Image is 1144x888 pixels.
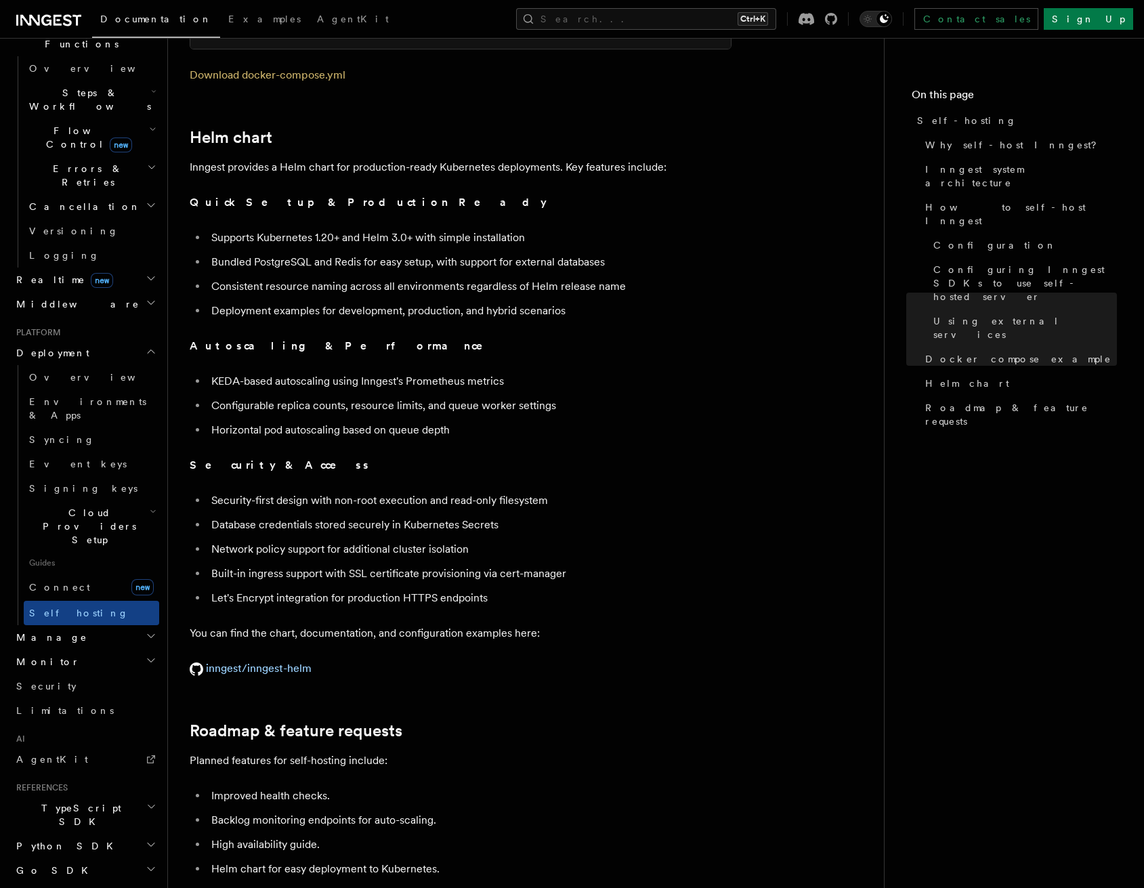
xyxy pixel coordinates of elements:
[29,63,169,74] span: Overview
[29,226,119,236] span: Versioning
[11,674,159,698] a: Security
[190,662,312,675] a: inngest/inngest-helm
[228,14,301,24] span: Examples
[24,81,159,119] button: Steps & Workflows
[24,124,149,151] span: Flow Control
[933,263,1117,303] span: Configuring Inngest SDKs to use self-hosted server
[925,377,1009,390] span: Helm chart
[925,138,1106,152] span: Why self-host Inngest?
[24,427,159,452] a: Syncing
[29,459,127,469] span: Event keys
[914,8,1038,30] a: Contact sales
[11,273,113,287] span: Realtime
[190,158,732,177] p: Inngest provides a Helm chart for production-ready Kubernetes deployments. Key features include:
[29,582,90,593] span: Connect
[16,705,114,716] span: Limitations
[11,801,146,828] span: TypeScript SDK
[24,506,150,547] span: Cloud Providers Setup
[11,698,159,723] a: Limitations
[24,56,159,81] a: Overview
[738,12,768,26] kbd: Ctrl+K
[190,459,370,471] strong: Security & Access
[190,68,345,81] a: Download docker-compose.yml
[92,4,220,38] a: Documentation
[207,228,732,247] li: Supports Kubernetes 1.20+ and Helm 3.0+ with simple installation
[11,625,159,650] button: Manage
[190,624,732,643] p: You can find the chart, documentation, and configuration examples here:
[11,297,140,311] span: Middleware
[100,14,212,24] span: Documentation
[912,108,1117,133] a: Self-hosting
[207,372,732,391] li: KEDA-based autoscaling using Inngest's Prometheus metrics
[24,200,141,213] span: Cancellation
[11,796,159,834] button: TypeScript SDK
[207,253,732,272] li: Bundled PostgreSQL and Redis for easy setup, with support for external databases
[207,786,732,805] li: Improved health checks.
[11,56,159,268] div: Inngest Functions
[11,747,159,771] a: AgentKit
[207,421,732,440] li: Horizontal pod autoscaling based on queue depth
[24,156,159,194] button: Errors & Retries
[11,631,87,644] span: Manage
[1044,8,1133,30] a: Sign Up
[24,365,159,389] a: Overview
[24,219,159,243] a: Versioning
[110,138,132,152] span: new
[928,309,1117,347] a: Using external services
[309,4,397,37] a: AgentKit
[11,858,159,883] button: Go SDK
[11,864,96,877] span: Go SDK
[29,434,95,445] span: Syncing
[24,452,159,476] a: Event keys
[207,396,732,415] li: Configurable replica counts, resource limits, and queue worker settings
[24,574,159,601] a: Connectnew
[11,268,159,292] button: Realtimenew
[11,839,121,853] span: Python SDK
[11,292,159,316] button: Middleware
[207,564,732,583] li: Built-in ingress support with SSL certificate provisioning via cert-manager
[24,194,159,219] button: Cancellation
[11,782,68,793] span: References
[29,396,146,421] span: Environments & Apps
[24,162,147,189] span: Errors & Retries
[207,491,732,510] li: Security-first design with non-root execution and read-only filesystem
[24,552,159,574] span: Guides
[925,352,1111,366] span: Docker compose example
[11,346,89,360] span: Deployment
[190,196,547,209] strong: Quick Setup & Production Ready
[29,372,169,383] span: Overview
[516,8,776,30] button: Search...Ctrl+K
[920,157,1117,195] a: Inngest system architecture
[920,133,1117,157] a: Why self-host Inngest?
[29,608,129,618] span: Self hosting
[207,515,732,534] li: Database credentials stored securely in Kubernetes Secrets
[190,721,402,740] a: Roadmap & feature requests
[131,579,154,595] span: new
[16,754,88,765] span: AgentKit
[207,540,732,559] li: Network policy support for additional cluster isolation
[933,238,1057,252] span: Configuration
[920,195,1117,233] a: How to self-host Inngest
[91,273,113,288] span: new
[11,734,25,744] span: AI
[207,811,732,830] li: Backlog monitoring endpoints for auto-scaling.
[917,114,1017,127] span: Self-hosting
[11,365,159,625] div: Deployment
[860,11,892,27] button: Toggle dark mode
[24,389,159,427] a: Environments & Apps
[24,119,159,156] button: Flow Controlnew
[190,339,502,352] strong: Autoscaling & Performance
[24,86,151,113] span: Steps & Workflows
[220,4,309,37] a: Examples
[928,233,1117,257] a: Configuration
[207,860,732,879] li: Helm chart for easy deployment to Kubernetes.
[24,243,159,268] a: Logging
[190,128,272,147] a: Helm chart
[16,681,77,692] span: Security
[920,396,1117,434] a: Roadmap & feature requests
[925,200,1117,228] span: How to self-host Inngest
[190,751,732,770] p: Planned features for self-hosting include:
[24,476,159,501] a: Signing keys
[29,250,100,261] span: Logging
[207,301,732,320] li: Deployment examples for development, production, and hybrid scenarios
